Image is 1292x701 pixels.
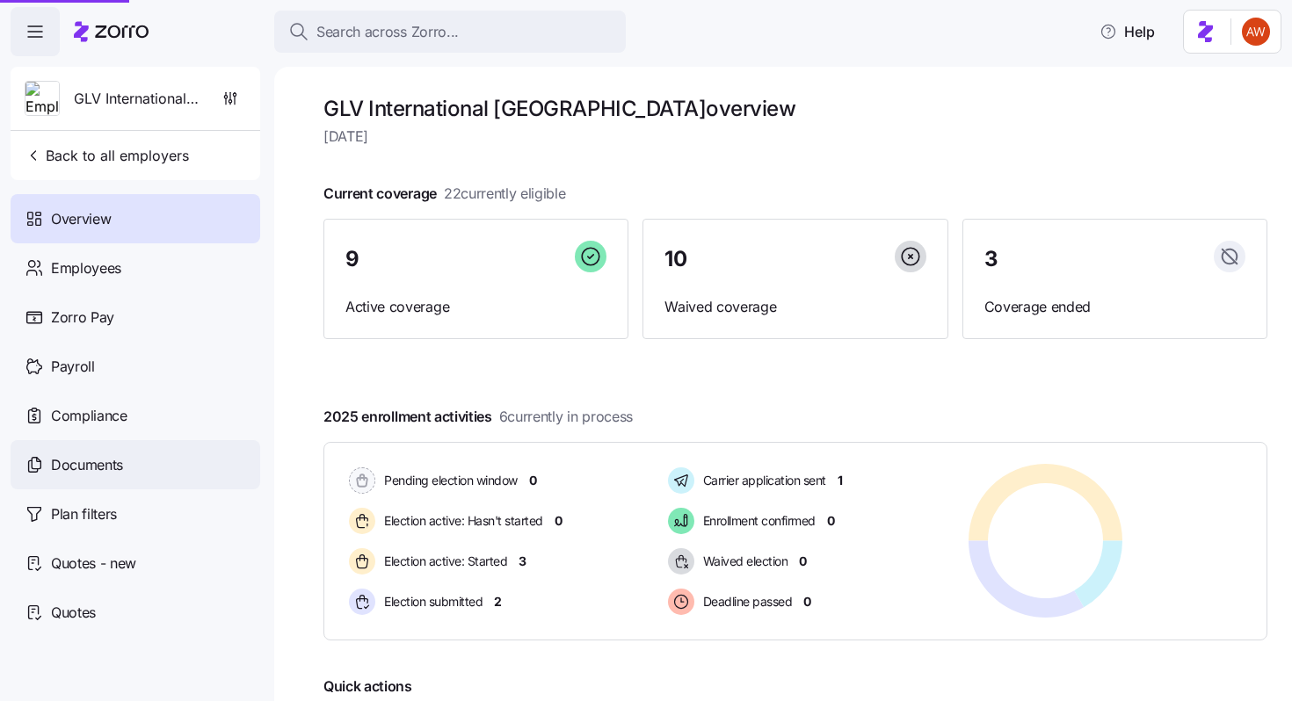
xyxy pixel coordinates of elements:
span: Quick actions [323,676,412,697]
span: 3 [984,249,998,270]
span: 0 [555,512,563,530]
a: Plan filters [11,489,260,538]
button: Search across Zorro... [274,11,626,53]
span: Compliance [51,405,127,427]
span: 1 [838,472,843,489]
span: Active coverage [345,296,606,318]
span: Search across Zorro... [316,21,459,43]
span: 10 [664,249,686,270]
span: Pending election window [379,472,518,489]
a: Compliance [11,391,260,440]
button: Back to all employers [18,138,196,173]
span: [DATE] [323,126,1267,148]
span: Quotes [51,602,96,624]
span: Back to all employers [25,145,189,166]
span: Help [1100,21,1155,42]
img: 3c671664b44671044fa8929adf5007c6 [1242,18,1270,46]
span: Current coverage [323,183,566,205]
a: Quotes - new [11,538,260,588]
a: Quotes [11,588,260,637]
span: Employees [51,257,121,279]
span: 2025 enrollment activities [323,406,633,428]
span: 0 [827,512,835,530]
span: Enrollment confirmed [698,512,816,530]
span: Election active: Hasn't started [379,512,543,530]
img: Employer logo [25,82,59,117]
span: Quotes - new [51,553,136,575]
span: Coverage ended [984,296,1245,318]
span: 6 currently in process [499,406,633,428]
span: 22 currently eligible [444,183,566,205]
a: Zorro Pay [11,293,260,342]
span: Election submitted [379,593,483,611]
span: Plan filters [51,503,117,525]
button: Help [1085,14,1169,49]
span: Payroll [51,356,95,378]
a: Overview [11,194,260,243]
span: 0 [529,472,537,489]
a: Payroll [11,342,260,391]
span: Carrier application sent [698,472,826,489]
span: Documents [51,454,123,476]
span: 9 [345,249,359,270]
span: 2 [494,593,502,611]
span: Deadline passed [698,593,793,611]
span: GLV International [GEOGRAPHIC_DATA] [74,88,200,110]
a: Employees [11,243,260,293]
span: Waived coverage [664,296,925,318]
span: 3 [519,553,526,570]
span: Election active: Started [379,553,507,570]
span: 0 [803,593,811,611]
h1: GLV International [GEOGRAPHIC_DATA] overview [323,95,1267,122]
span: 0 [799,553,807,570]
span: Waived election [698,553,788,570]
a: Documents [11,440,260,489]
span: Zorro Pay [51,307,114,329]
span: Overview [51,208,111,230]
